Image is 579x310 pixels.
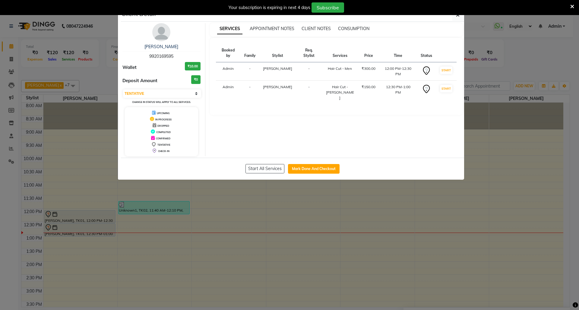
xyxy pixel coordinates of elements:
[338,26,369,31] span: CONSUMPTION
[216,62,241,81] td: Admin
[241,81,259,104] td: -
[216,44,241,62] th: Booked by
[155,118,172,121] span: IN PROGRESS
[245,164,284,173] button: Start All Services
[296,62,322,81] td: -
[440,85,452,92] button: START
[157,124,169,127] span: DROPPED
[325,84,354,101] div: Hair Cut - [PERSON_NAME]
[440,67,452,74] button: START
[122,77,157,84] span: Deposit Amount
[288,164,340,174] button: Mark Done And Checkout
[322,44,358,62] th: Services
[263,85,292,89] span: [PERSON_NAME]
[241,44,259,62] th: Family
[229,5,310,11] div: Your subscription is expiring in next 4 days
[296,44,322,62] th: Req. Stylist
[362,84,375,90] div: ₹150.00
[302,26,331,31] span: CLIENT NOTES
[156,131,171,134] span: COMPLETED
[241,62,259,81] td: -
[250,26,294,31] span: APPOINTMENT NOTES
[191,75,201,84] h3: ₹0
[217,23,242,34] span: SERVICES
[122,64,137,71] span: Wallet
[158,150,169,153] span: CHECK-IN
[417,44,436,62] th: Status
[358,44,379,62] th: Price
[379,62,417,81] td: 12:00 PM-12:30 PM
[157,143,170,146] span: TENTATIVE
[312,2,344,13] button: Subscribe
[263,66,292,71] span: [PERSON_NAME]
[325,66,354,71] div: Hair Cut - Men
[149,54,173,59] span: 9920169595
[152,23,170,41] img: avatar
[259,44,296,62] th: Stylist
[157,112,170,115] span: UPCOMING
[144,44,178,49] a: [PERSON_NAME]
[185,62,201,71] h3: ₹10.00
[156,137,170,140] span: CONFIRMED
[296,81,322,104] td: -
[132,101,191,104] small: Change in status will apply to all services.
[216,81,241,104] td: Admin
[362,66,375,71] div: ₹300.00
[379,44,417,62] th: Time
[379,81,417,104] td: 12:30 PM-1:00 PM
